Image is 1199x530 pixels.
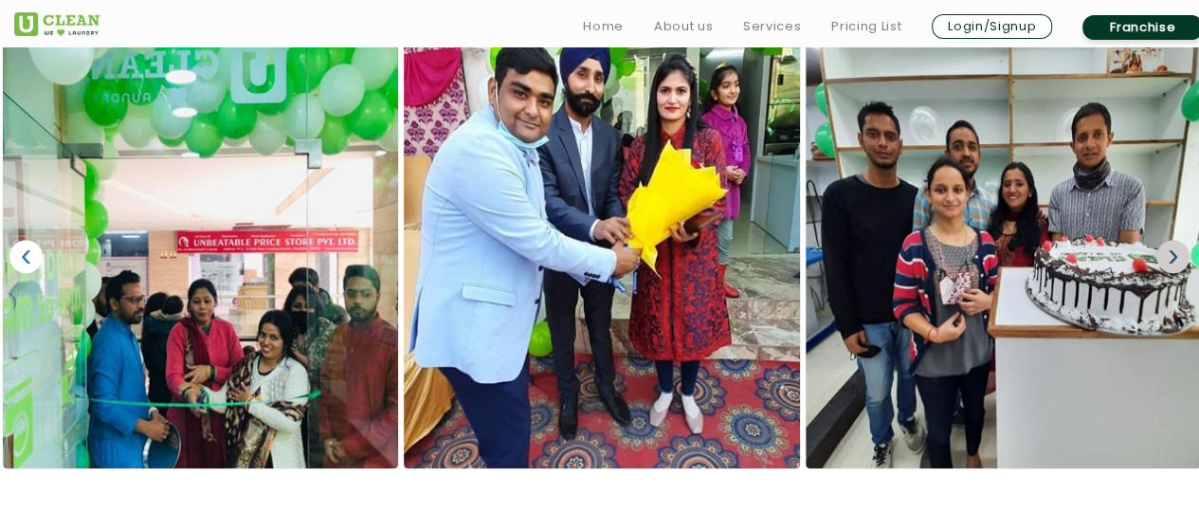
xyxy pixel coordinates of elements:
a: Home [583,15,624,38]
a: › [1156,240,1190,273]
a: About us [654,15,713,38]
a: Pricing List [831,15,901,38]
a: Login/Signup [932,14,1052,39]
a: ‹ [9,240,43,273]
img: UClean Laundry and Dry Cleaning [14,12,100,36]
a: Services [743,15,801,38]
